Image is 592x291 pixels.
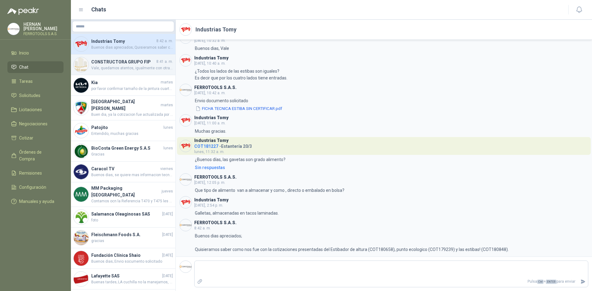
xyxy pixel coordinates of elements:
[71,182,175,207] a: Company LogoMM Packaging [GEOGRAPHIC_DATA]juevesContamos ocn la Referencia T470 y T475 les sirve?
[74,210,88,224] img: Company Logo
[91,5,106,14] h1: Chats
[180,24,191,35] img: Company Logo
[7,104,64,115] a: Licitaciones
[91,131,173,137] span: Entendido, muchas gracias
[71,141,175,162] a: Company LogoBioCosta Green Energy S.A.SlunesGracias
[74,144,88,159] img: Company Logo
[71,248,175,269] a: Company LogoFundación Clínica Shaio[DATE]Buenos dias; Envio socumento solicitado
[19,64,28,71] span: Chat
[91,38,155,45] h4: Industrias Tomy
[91,279,173,285] span: Buenas tardes; LA cuchilla no la manejamos, solo el producto completo.
[91,98,159,112] h4: [GEOGRAPHIC_DATA][PERSON_NAME]
[91,238,173,244] span: gracias
[74,187,88,202] img: Company Logo
[163,145,173,151] span: lunes
[194,139,228,142] h3: Industrias Tomy
[180,140,191,152] img: Company Logo
[91,65,173,71] span: Vale, quedamos atentos, igualmente con otras solicitudes que realizamos a la marca logramos bloqu...
[7,132,64,144] a: Cotizar
[8,23,19,35] img: Company Logo
[156,38,173,44] span: 8:42 a. m.
[195,210,279,216] p: Galletas, almacenadas en tacos laminadas.
[19,78,33,85] span: Tareas
[71,96,175,120] a: Company Logo[GEOGRAPHIC_DATA][PERSON_NAME]martesBuen dia, ya la cotizacion fue actualizada por el...
[91,86,173,92] span: por favor confirmar tamaño de la pintura cuartos o galon
[578,276,588,287] button: Enviar
[194,176,236,179] h3: FERROTOOLS S.A.S.
[195,25,236,34] h2: Industrias Tomy
[71,34,175,55] a: Company LogoIndustrias Tomy8:42 a. m.Buenos dias apreciados; Quisieramos saber como nos fue con l...
[71,162,175,182] a: Company LogoCaracol TVviernesBuenos dias, se quiere mas informacion tecnica (capacidad, caudal, t...
[180,174,191,185] img: Company Logo
[91,185,160,198] h4: MM Packaging [GEOGRAPHIC_DATA]
[91,165,159,172] h4: Caracol TV
[162,188,173,194] span: jueves
[19,135,33,141] span: Cotizar
[7,61,64,73] a: Chat
[180,196,191,208] img: Company Logo
[163,125,173,131] span: lunes
[91,198,173,204] span: Contamos ocn la Referencia T470 y T475 les sirve?
[546,280,557,284] span: ENTER
[162,273,173,279] span: [DATE]
[71,228,175,248] a: Company LogoFleischmann Foods S.A.[DATE]gracias
[180,261,191,273] img: Company Logo
[194,150,224,154] span: lunes, 11:32 a. m.
[91,45,173,51] span: Buenos dias apreciados; Quisieramos saber como nos fue con la cotizaciones presentadas del Estiba...
[195,105,283,112] button: FICHA TECNICA ESTIBA SIN CERTIFICAR.pdf
[74,100,88,115] img: Company Logo
[194,56,228,60] h3: Industrias Tomy
[91,217,173,223] span: foto
[74,230,88,245] img: Company Logo
[162,253,173,258] span: [DATE]
[194,144,218,149] span: COT181227
[156,59,173,65] span: 8:41 a. m.
[91,273,161,279] h4: Lafayette SAS
[7,75,64,87] a: Tareas
[19,120,47,127] span: Negociaciones
[23,32,64,36] p: FERROTOOLS S.A.S.
[71,207,175,228] a: Company LogoSalamanca Oleaginosas SAS[DATE]foto
[194,226,211,230] span: 8:42 a. m.
[74,251,88,266] img: Company Logo
[19,92,40,99] span: Solicitudes
[180,219,191,231] img: Company Logo
[162,211,173,217] span: [DATE]
[162,232,173,238] span: [DATE]
[74,57,88,72] img: Company Logo
[91,259,173,265] span: Buenos dias; Envio socumento solicitado
[74,272,88,286] img: Company Logo
[74,123,88,138] img: Company Logo
[205,276,578,287] p: Pulsa + para enviar
[19,149,58,162] span: Órdenes de Compra
[91,79,159,86] h4: Kia
[195,164,225,171] div: Sin respuestas
[194,180,225,185] span: [DATE], 12:05 p. m.
[194,221,236,224] h3: FERROTOOLS S.A.S.
[19,106,42,113] span: Licitaciones
[19,170,42,176] span: Remisiones
[71,120,175,141] a: Company LogoPatojitolunesEntendido, muchas gracias
[7,118,64,130] a: Negociaciones
[194,142,252,148] h4: - Estantería 20/3
[7,47,64,59] a: Inicio
[91,152,173,157] span: Gracias
[74,78,88,93] img: Company Logo
[160,166,173,172] span: viernes
[195,97,283,104] p: Envio documento solicitado
[195,45,229,52] p: Buenos dias, Vale
[7,181,64,193] a: Configuración
[91,59,155,65] h4: CONSTRUCTORA GRUPO FIP
[194,61,226,66] span: [DATE], 10:40 a. m.
[161,79,173,85] span: martes
[194,164,588,171] a: Sin respuestas
[91,172,173,178] span: Buenos dias, se quiere mas informacion tecnica (capacidad, caudal, temperaturas, etc) para enviar...
[195,68,287,81] p: ¿Todos los lados de las estibas son iguales? Es decir que por los cuatro lados tiene entradas.
[537,280,544,284] span: Ctrl
[91,252,161,259] h4: Fundación Clínica Shaio
[91,124,162,131] h4: Patojito
[195,276,205,287] label: Adjuntar archivos
[194,38,226,43] span: [DATE], 10:32 a. m.
[19,50,29,56] span: Inicio
[71,269,175,289] a: Company LogoLafayette SAS[DATE]Buenas tardes; LA cuchilla no la manejamos, solo el producto compl...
